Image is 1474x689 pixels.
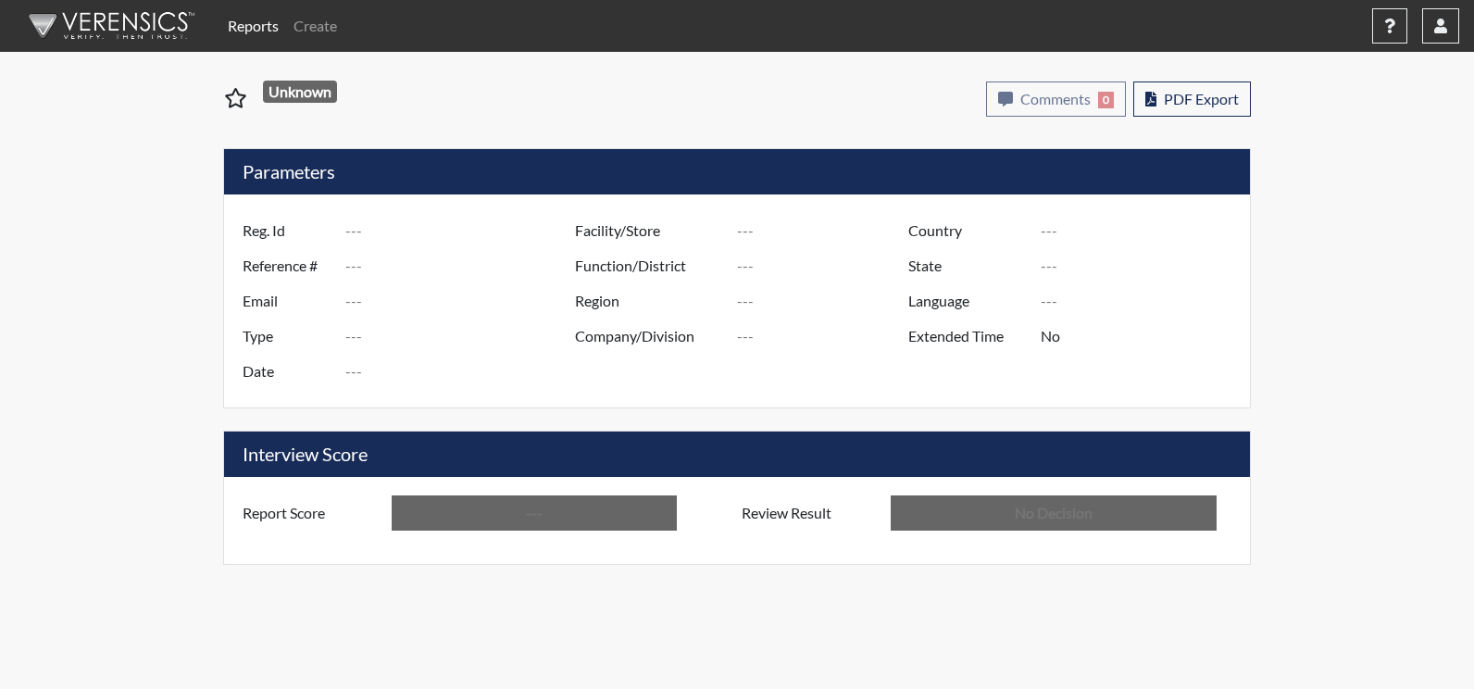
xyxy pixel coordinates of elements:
input: --- [345,319,580,354]
input: --- [345,354,580,389]
input: --- [1041,283,1245,319]
label: Country [894,213,1041,248]
label: Function/District [561,248,737,283]
input: No Decision [891,495,1217,531]
input: --- [345,283,580,319]
a: Reports [220,7,286,44]
input: --- [345,213,580,248]
input: --- [737,283,913,319]
label: Region [561,283,737,319]
label: Company/Division [561,319,737,354]
span: Unknown [263,81,338,103]
h5: Interview Score [224,432,1250,477]
label: Language [894,283,1041,319]
label: Date [229,354,345,389]
input: --- [737,319,913,354]
label: State [894,248,1041,283]
label: Extended Time [894,319,1041,354]
label: Review Result [728,495,891,531]
label: Reg. Id [229,213,345,248]
input: --- [1041,319,1245,354]
input: --- [737,248,913,283]
span: PDF Export [1164,90,1239,107]
input: --- [1041,213,1245,248]
h5: Parameters [224,149,1250,194]
a: Create [286,7,344,44]
label: Email [229,283,345,319]
button: PDF Export [1133,81,1251,117]
label: Reference # [229,248,345,283]
input: --- [1041,248,1245,283]
label: Report Score [229,495,392,531]
span: 0 [1098,92,1114,108]
label: Type [229,319,345,354]
input: --- [345,248,580,283]
input: --- [392,495,677,531]
label: Facility/Store [561,213,737,248]
button: Comments0 [986,81,1126,117]
input: --- [737,213,913,248]
span: Comments [1020,90,1091,107]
